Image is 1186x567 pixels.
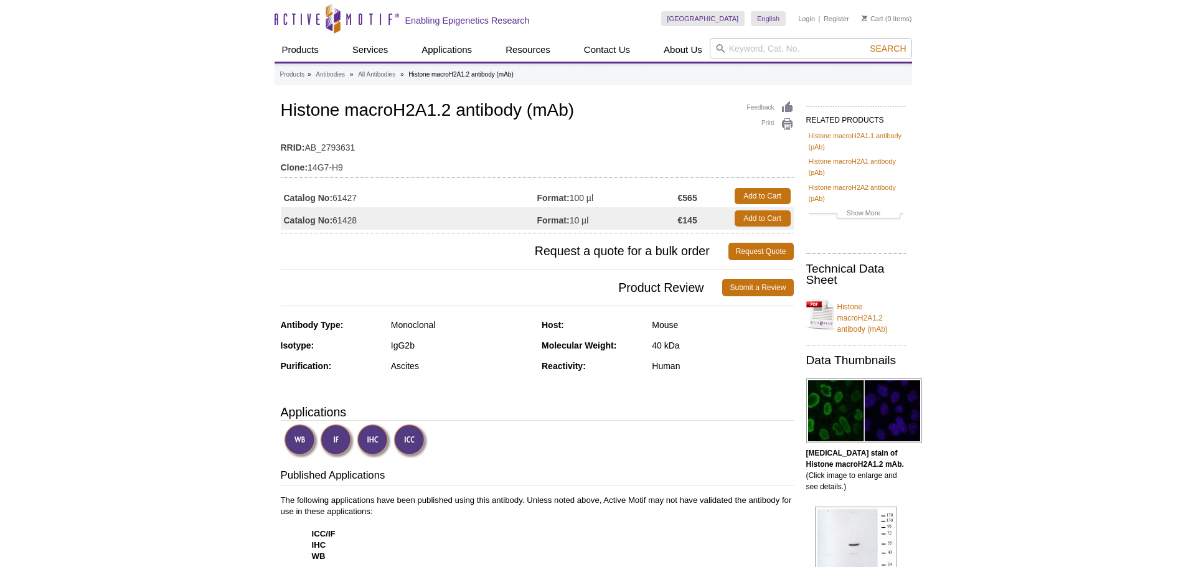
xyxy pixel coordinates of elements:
[862,11,912,26] li: (0 items)
[281,134,794,154] td: AB_2793631
[735,188,791,204] a: Add to Cart
[281,403,794,421] h3: Applications
[281,279,723,296] span: Product Review
[281,142,305,153] strong: RRID:
[393,424,428,458] img: Immunocytochemistry Validated
[281,162,308,173] strong: Clone:
[281,154,794,174] td: 14G7-H9
[728,243,794,260] a: Request Quote
[710,38,912,59] input: Keyword, Cat. No.
[312,529,336,538] strong: ICC/IF
[357,424,391,458] img: Immunohistochemistry Validated
[870,44,906,54] span: Search
[312,540,326,550] strong: IHC
[281,468,794,485] h3: Published Applications
[391,319,532,330] div: Monoclonal
[809,207,903,222] a: Show More
[806,263,906,286] h2: Technical Data Sheet
[281,101,794,122] h1: Histone macroH2A1.2 antibody (mAb)
[308,71,311,78] li: »
[798,14,815,23] a: Login
[316,69,345,80] a: Antibodies
[281,243,728,260] span: Request a quote for a bulk order
[537,215,570,226] strong: Format:
[747,118,794,131] a: Print
[391,360,532,372] div: Ascites
[281,185,537,207] td: 61427
[284,215,333,226] strong: Catalog No:
[656,38,710,62] a: About Us
[819,11,821,26] li: |
[537,207,678,230] td: 10 µl
[498,38,558,62] a: Resources
[806,294,906,335] a: Histone macroH2A1.2 antibody (mAb)
[320,424,354,458] img: Immunofluorescence Validated
[281,320,344,330] strong: Antibody Type:
[537,185,678,207] td: 100 µl
[806,378,922,443] img: Histone macroH2A1.2 antibody (mAb) tested by immunofluorescence.
[735,210,791,227] a: Add to Cart
[542,340,616,350] strong: Molecular Weight:
[408,71,513,78] li: Histone macroH2A1.2 antibody (mAb)
[391,340,532,351] div: IgG2b
[806,106,906,128] h2: RELATED PRODUCTS
[281,207,537,230] td: 61428
[809,182,903,204] a: Histone macroH2A2 antibody (pAb)
[577,38,638,62] a: Contact Us
[862,14,883,23] a: Cart
[275,38,326,62] a: Products
[312,551,326,561] strong: WB
[862,15,867,21] img: Your Cart
[345,38,396,62] a: Services
[751,11,786,26] a: English
[678,192,697,204] strong: €565
[350,71,354,78] li: »
[806,448,906,492] p: (Click image to enlarge and see details.)
[280,69,304,80] a: Products
[400,71,404,78] li: »
[542,361,586,371] strong: Reactivity:
[284,192,333,204] strong: Catalog No:
[652,360,793,372] div: Human
[652,340,793,351] div: 40 kDa
[358,69,395,80] a: All Antibodies
[678,215,697,226] strong: €145
[652,319,793,330] div: Mouse
[405,15,530,26] h2: Enabling Epigenetics Research
[866,43,910,54] button: Search
[284,424,318,458] img: Western Blot Validated
[824,14,849,23] a: Register
[809,156,903,178] a: Histone macroH2A1 antibody (pAb)
[537,192,570,204] strong: Format:
[542,320,564,330] strong: Host:
[809,130,903,152] a: Histone macroH2A1.1 antibody (pAb)
[747,101,794,115] a: Feedback
[722,279,793,296] a: Submit a Review
[806,355,906,366] h2: Data Thumbnails
[281,361,332,371] strong: Purification:
[806,449,904,469] b: [MEDICAL_DATA] stain of Histone macroH2A1.2 mAb.
[661,11,745,26] a: [GEOGRAPHIC_DATA]
[281,340,314,350] strong: Isotype:
[414,38,479,62] a: Applications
